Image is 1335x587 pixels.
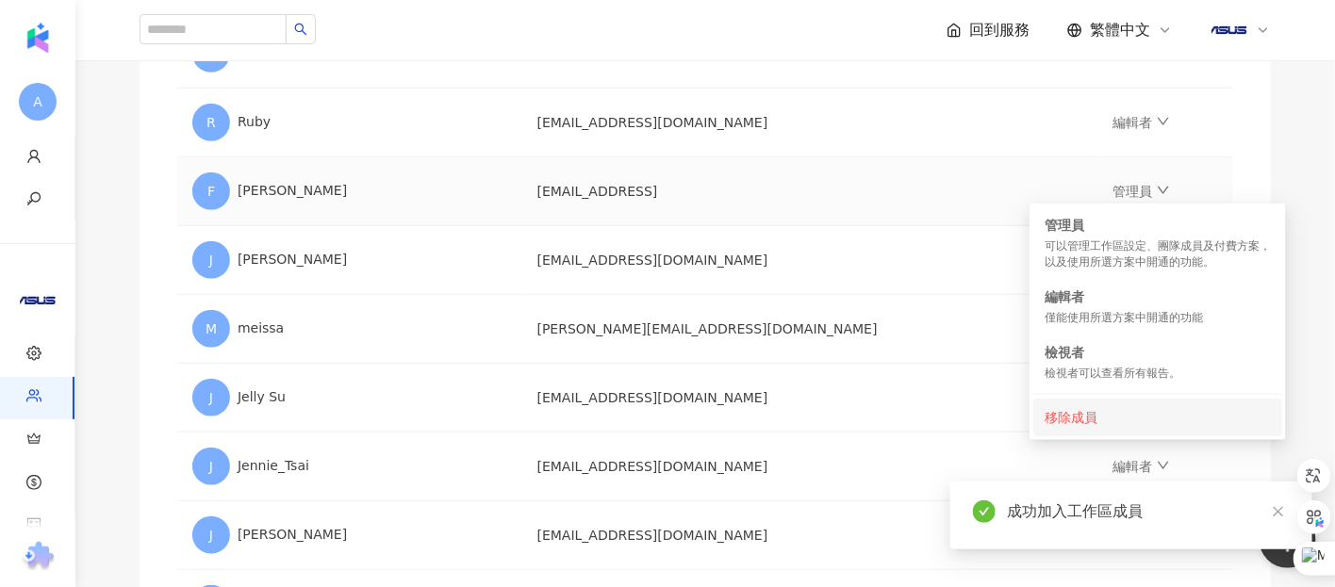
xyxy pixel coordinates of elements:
a: 回到服務 [947,20,1030,41]
td: [PERSON_NAME][EMAIL_ADDRESS][DOMAIN_NAME] [522,295,1098,364]
span: dollar [26,464,41,506]
div: 檢視者可以查看所有報告。 [1045,366,1271,382]
div: 成功加入工作區成員 [1007,500,1290,523]
span: key [26,180,41,222]
a: 編輯者 [1112,459,1169,474]
img: chrome extension [20,542,57,572]
span: 繁體中文 [1090,20,1150,41]
span: J [209,387,213,408]
div: Ruby [192,104,507,141]
div: Jennie_Tsai [192,448,507,485]
span: 回到服務 [969,20,1030,41]
div: 移除成員 [1045,407,1271,428]
a: 編輯者 [1112,115,1169,130]
div: [PERSON_NAME] [192,172,507,210]
div: 管理員 [1045,216,1271,235]
span: close [1272,505,1285,518]
td: [EMAIL_ADDRESS][DOMAIN_NAME] [522,432,1098,501]
div: [PERSON_NAME] [192,516,507,554]
span: J [209,456,213,477]
td: [EMAIL_ADDRESS] [522,157,1098,226]
div: 檢視者 [1045,343,1271,362]
div: Jelly Su [192,379,507,416]
span: search [294,23,307,36]
span: A [33,91,42,112]
td: [EMAIL_ADDRESS][DOMAIN_NAME] [522,226,1098,295]
div: [PERSON_NAME] [192,241,507,279]
div: meissa [192,310,507,348]
td: [EMAIL_ADDRESS][DOMAIN_NAME] [522,501,1098,570]
span: J [209,250,213,270]
span: R [206,112,216,133]
img: %E4%B8%8B%E8%BC%89.png [1211,12,1247,48]
span: check-circle [973,500,996,523]
div: 僅能使用所選方案中開通的功能 [1045,310,1271,326]
td: [EMAIL_ADDRESS][DOMAIN_NAME] [522,364,1098,432]
span: down [1157,115,1170,128]
span: F [207,181,215,202]
img: logo icon [23,23,53,53]
span: M [206,318,217,339]
span: down [1157,184,1170,197]
span: user [26,138,41,180]
span: down [1157,459,1170,472]
span: J [209,525,213,546]
td: [EMAIL_ADDRESS][DOMAIN_NAME] [522,89,1098,157]
img: %E4%B8%8B%E8%BC%89.png [20,283,56,318]
div: 可以管理工作區設定、團隊成員及付費方案，以及使用所選方案中開通的功能。 [1045,238,1271,270]
a: 管理員 [1112,184,1169,199]
div: 編輯者 [1045,287,1271,306]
